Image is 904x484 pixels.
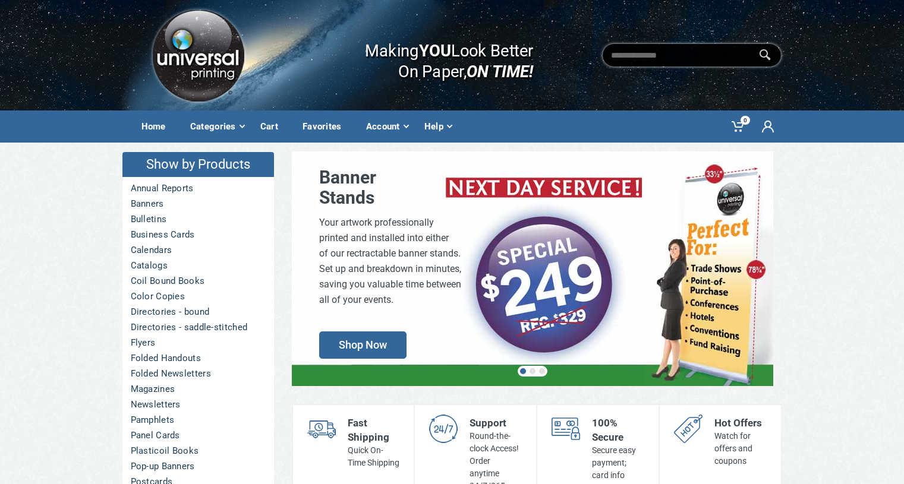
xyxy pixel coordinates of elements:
span: Shop Now [319,331,407,359]
a: Coil Bound Books [122,273,274,289]
div: Account [358,114,416,139]
h4: Show by Products [122,152,274,177]
img: Logo.png [148,5,248,106]
a: Annual Reports [122,181,274,196]
a: Home [133,110,182,143]
a: Pamphlets [122,412,274,428]
a: 0 [723,110,754,143]
div: Support [470,416,522,430]
div: Hot Offers [714,416,767,430]
a: Newsletters [122,397,274,412]
div: Fast Shipping [348,416,400,444]
div: Cart [252,114,294,139]
div: Banner Stands [319,167,461,208]
div: Favorites [294,114,358,139]
a: Directories - bound [122,304,274,319]
a: Folded Handouts [122,350,274,366]
div: Categories [182,114,252,139]
a: Flyers [122,335,274,350]
div: Help [416,114,459,139]
img: support-s.png [429,415,458,443]
a: Cart [252,110,294,143]
a: Pop-up Banners [122,458,274,474]
span: 0 [741,116,750,125]
div: Home [133,114,182,139]
div: Watch for offers and coupons [714,430,767,467]
div: Quick On-Time Shipping [348,444,400,469]
a: Favorites [294,110,358,143]
a: Directories - saddle-stitched [122,319,274,335]
b: YOU [419,40,451,61]
a: Catalogs [122,258,274,273]
a: Bulletins [122,211,274,227]
a: Business Cards [122,227,274,242]
a: BannerStands Your artwork professionallyprinted and installed into eitherof our rectractable bann... [292,151,773,386]
a: Magazines [122,381,274,397]
div: 100% Secure [592,416,644,444]
a: Folded Newsletters [122,366,274,381]
i: ON TIME! [467,61,533,81]
a: Plasticoil Books [122,443,274,458]
a: Color Copies [122,289,274,304]
a: Calendars [122,242,274,258]
a: Panel Cards [122,428,274,443]
a: Banners [122,196,274,211]
div: Making Look Better On Paper, [342,29,534,82]
div: Your artwork professionally printed and installed into either of our rectractable banner stands. ... [319,215,461,308]
img: shipping-s.png [307,415,336,443]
